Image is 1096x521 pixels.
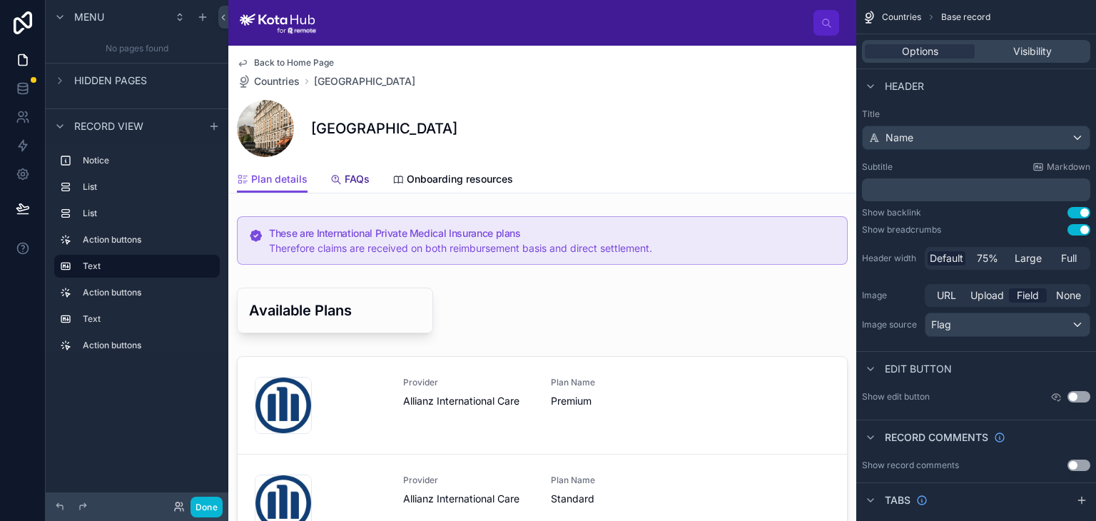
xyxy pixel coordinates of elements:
label: Action buttons [83,234,214,246]
a: Plan details [237,166,308,193]
span: Markdown [1047,161,1090,173]
span: Plan details [251,172,308,186]
span: Header [885,79,924,93]
label: Header width [862,253,919,264]
span: Onboarding resources [407,172,513,186]
a: [GEOGRAPHIC_DATA] [314,74,415,88]
img: App logo [240,11,316,34]
a: Markdown [1032,161,1090,173]
span: Countries [254,74,300,88]
span: Field [1017,288,1039,303]
span: Countries [882,11,921,23]
span: Large [1015,251,1042,265]
label: Action buttons [83,287,214,298]
label: List [83,181,214,193]
span: Default [930,251,963,265]
a: Back to Home Page [237,57,334,69]
span: URL [937,288,956,303]
a: Onboarding resources [392,166,513,195]
div: scrollable content [862,178,1090,201]
label: List [83,208,214,219]
span: Edit button [885,362,952,376]
span: Record comments [885,430,988,445]
div: scrollable content [46,143,228,351]
label: Action buttons [83,340,214,351]
div: No pages found [46,34,228,63]
span: 75% [977,251,998,265]
span: Base record [941,11,990,23]
label: Title [862,108,1090,120]
span: FAQs [345,172,370,186]
span: Upload [970,288,1004,303]
label: Text [83,313,214,325]
div: Show breadcrumbs [862,224,941,236]
span: Menu [74,10,104,24]
a: FAQs [330,166,370,195]
label: Show edit button [862,391,930,403]
button: Done [191,497,223,517]
span: Record view [74,119,143,133]
label: Image [862,290,919,301]
span: Back to Home Page [254,57,334,69]
div: Show backlink [862,207,921,218]
h1: [GEOGRAPHIC_DATA] [311,118,457,138]
a: Countries [237,74,300,88]
span: Full [1061,251,1077,265]
span: Tabs [885,493,910,507]
div: Show record comments [862,460,959,471]
span: Options [902,44,938,59]
label: Subtitle [862,161,893,173]
span: Flag [931,318,951,332]
label: Notice [83,155,214,166]
div: scrollable content [328,20,813,26]
label: Text [83,260,208,272]
button: Name [862,126,1090,150]
span: Visibility [1013,44,1052,59]
span: Name [886,131,913,145]
button: Flag [925,313,1090,337]
span: Hidden pages [74,74,147,88]
label: Image source [862,319,919,330]
span: None [1056,288,1081,303]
